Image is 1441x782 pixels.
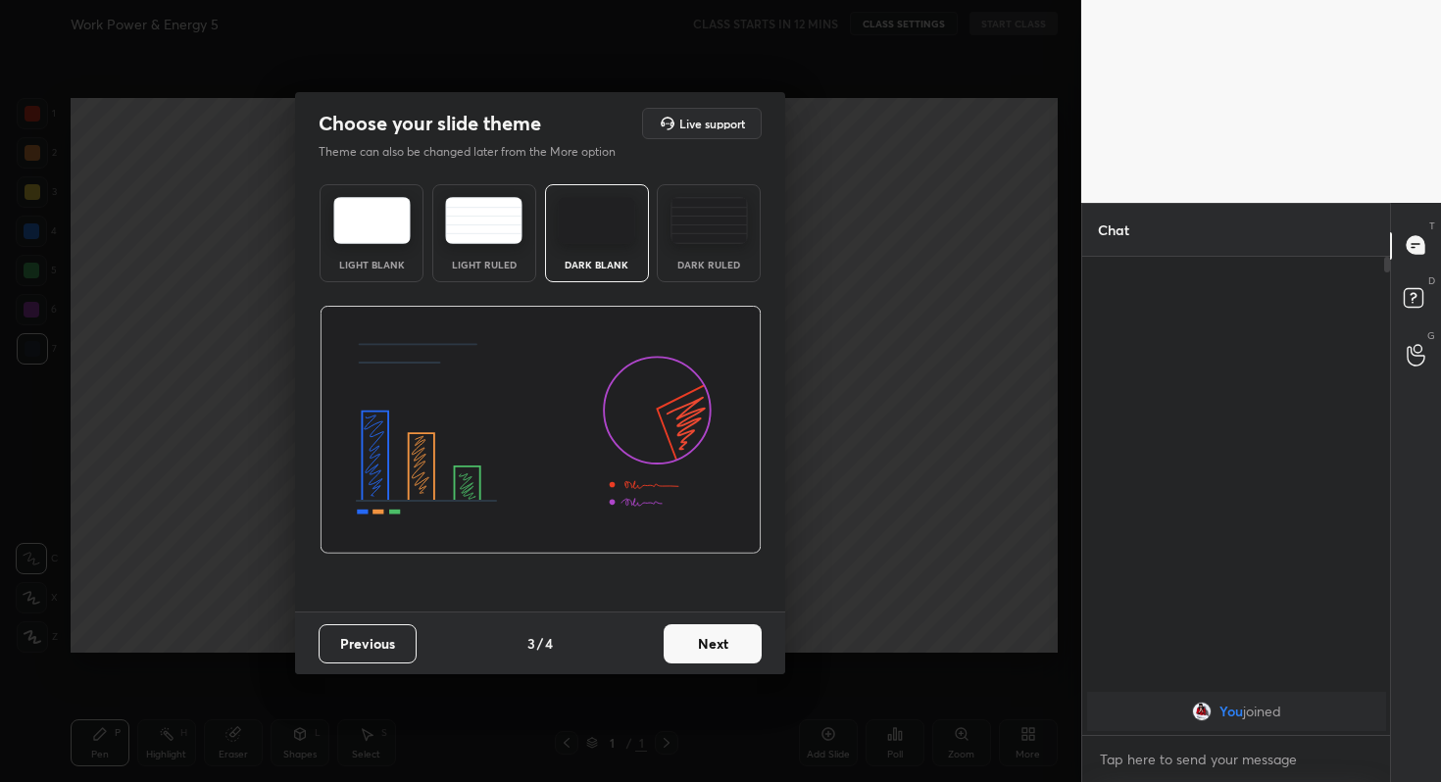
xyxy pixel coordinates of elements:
span: joined [1243,704,1281,719]
div: Light Blank [332,260,411,269]
p: Chat [1082,204,1145,256]
h5: Live support [679,118,745,129]
h4: / [537,633,543,654]
p: D [1428,273,1435,288]
p: T [1429,219,1435,233]
div: Dark Blank [558,260,636,269]
div: Light Ruled [445,260,523,269]
img: lightTheme.e5ed3b09.svg [333,197,411,244]
span: You [1219,704,1243,719]
h4: 3 [527,633,535,654]
div: Dark Ruled [670,260,748,269]
button: Next [664,624,762,663]
img: darkThemeBanner.d06ce4a2.svg [320,306,762,555]
h2: Choose your slide theme [319,111,541,136]
p: Theme can also be changed later from the More option [319,143,636,161]
img: 1ebef24397bb4d34b920607507894a09.jpg [1192,702,1212,721]
h4: 4 [545,633,553,654]
img: darkRuledTheme.de295e13.svg [671,197,748,244]
p: G [1427,328,1435,343]
button: Previous [319,624,417,663]
img: lightRuledTheme.5fabf969.svg [445,197,522,244]
div: grid [1082,688,1391,735]
img: darkTheme.f0cc69e5.svg [558,197,635,244]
